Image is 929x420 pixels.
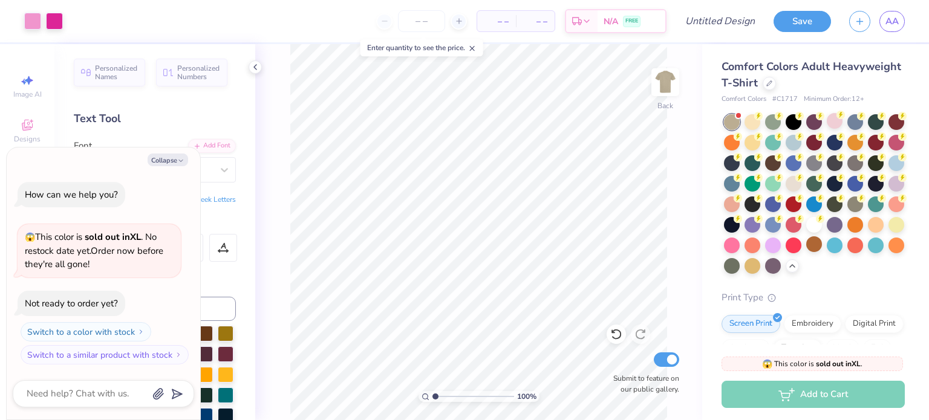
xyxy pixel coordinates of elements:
span: Comfort Colors [722,94,766,105]
span: – – [484,15,509,28]
div: Not ready to order yet? [25,297,118,309]
div: Applique [722,339,770,357]
div: Embroidery [784,315,841,333]
div: Digital Print [845,315,904,333]
label: Font [74,139,92,153]
span: Minimum Order: 12 + [804,94,864,105]
span: This color is . No restock date yet. Order now before they're all gone! [25,231,163,270]
span: 100 % [517,391,536,402]
button: Collapse [148,153,188,166]
div: Vinyl [826,339,859,357]
div: Enter quantity to see the price. [360,39,483,56]
span: AA [885,15,899,28]
div: Print Type [722,291,905,305]
span: This color is . [762,358,862,369]
div: Foil [863,339,892,357]
div: Back [657,100,673,111]
input: Untitled Design [676,9,764,33]
div: Screen Print [722,315,780,333]
div: Add Font [188,139,236,153]
div: Text Tool [74,111,236,127]
img: Switch to a color with stock [137,328,145,335]
img: Back [653,70,677,94]
a: AA [879,11,905,32]
strong: sold out in XL [85,231,141,243]
span: Comfort Colors Adult Heavyweight T-Shirt [722,59,901,90]
span: 😱 [25,231,35,243]
span: N/A [604,15,618,28]
button: Switch to a similar product with stock [21,345,189,364]
span: Personalized Numbers [177,64,220,81]
div: How can we help you? [25,189,118,201]
span: Designs [14,134,41,144]
span: # C1717 [772,94,798,105]
button: Save [774,11,831,32]
label: Submit to feature on our public gallery. [607,373,679,395]
img: Switch to a similar product with stock [175,351,182,358]
span: FREE [625,17,638,25]
span: 😱 [762,358,772,370]
span: – – [523,15,547,28]
div: Transfers [774,339,822,357]
strong: sold out in XL [816,359,861,369]
button: Switch to a color with stock [21,322,151,341]
span: Image AI [13,89,42,99]
span: Personalized Names [95,64,138,81]
input: – – [398,10,445,32]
